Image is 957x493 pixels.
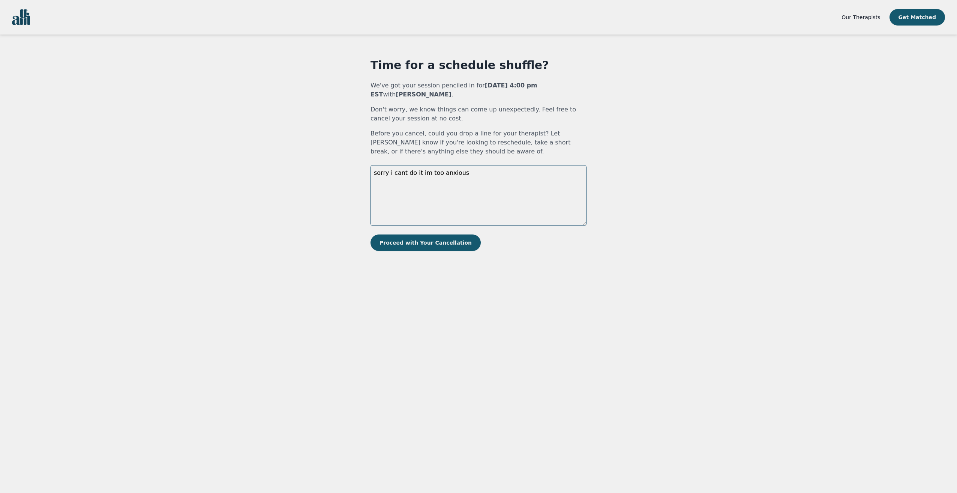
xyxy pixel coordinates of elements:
p: Don't worry, we know things can come up unexpectedly. Feel free to cancel your session at no cost. [370,105,586,123]
span: Our Therapists [841,14,880,20]
a: Our Therapists [841,13,880,22]
h1: Time for a schedule shuffle? [370,59,586,72]
button: Proceed with Your Cancellation [370,234,481,251]
img: alli logo [12,9,30,25]
textarea: sorry i cant do it im too anxious [370,165,586,226]
button: Get Matched [889,9,945,26]
p: We've got your session penciled in for with . [370,81,586,99]
p: Before you cancel, could you drop a line for your therapist? Let [PERSON_NAME] know if you're loo... [370,129,586,156]
b: [PERSON_NAME] [396,91,451,98]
